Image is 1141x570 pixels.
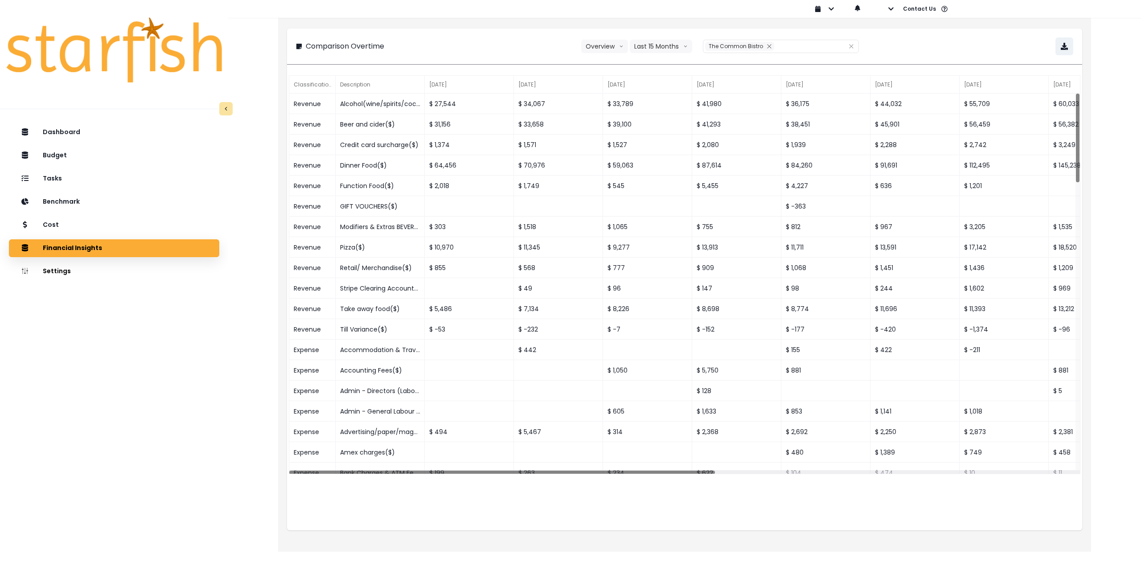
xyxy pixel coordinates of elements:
[425,114,514,135] div: $ 31,156
[514,76,603,94] div: [DATE]
[289,135,336,155] div: Revenue
[9,216,219,234] button: Cost
[289,278,336,299] div: Revenue
[603,135,692,155] div: $ 1,527
[603,278,692,299] div: $ 96
[514,176,603,196] div: $ 1,749
[9,262,219,280] button: Settings
[289,401,336,422] div: Expense
[336,360,425,381] div: Accounting Fees($)
[514,135,603,155] div: $ 1,571
[692,114,781,135] div: $ 41,293
[1049,360,1138,381] div: $ 881
[870,258,960,278] div: $ 1,451
[767,44,772,49] svg: close
[603,114,692,135] div: $ 39,100
[870,340,960,360] div: $ 422
[289,217,336,237] div: Revenue
[425,319,514,340] div: $ -53
[336,381,425,401] div: Admin - Directors (Labour Hire-[PERSON_NAME].)($)
[781,319,870,340] div: $ -177
[781,360,870,381] div: $ 881
[781,155,870,176] div: $ 84,260
[692,299,781,319] div: $ 8,698
[336,94,425,114] div: Alcohol(wine/spirits/cocktails/non alf/tea/coffee)($)
[336,319,425,340] div: Till Variance($)
[43,152,67,159] p: Budget
[630,40,692,53] button: Last 15 Monthsarrow down line
[514,422,603,442] div: $ 5,467
[960,258,1049,278] div: $ 1,436
[692,401,781,422] div: $ 1,633
[870,299,960,319] div: $ 11,696
[514,278,603,299] div: $ 49
[9,123,219,141] button: Dashboard
[289,258,336,278] div: Revenue
[581,40,628,53] button: Overviewarrow down line
[781,422,870,442] div: $ 2,692
[1049,319,1138,340] div: $ -96
[692,278,781,299] div: $ 147
[289,422,336,442] div: Expense
[336,196,425,217] div: GIFT VOUCHERS($)
[705,42,774,51] div: The Common Bistro
[603,217,692,237] div: $ 1,065
[289,155,336,176] div: Revenue
[781,401,870,422] div: $ 853
[514,319,603,340] div: $ -232
[692,135,781,155] div: $ 2,080
[336,340,425,360] div: Accommodation & Travel Expense($)
[425,155,514,176] div: $ 64,456
[9,147,219,164] button: Budget
[692,381,781,401] div: $ 128
[289,319,336,340] div: Revenue
[960,340,1049,360] div: $ -211
[289,114,336,135] div: Revenue
[764,42,774,51] button: Remove
[1049,422,1138,442] div: $ 2,381
[425,463,514,483] div: $ 199
[1049,299,1138,319] div: $ 13,212
[870,442,960,463] div: $ 1,389
[9,239,219,257] button: Financial Insights
[960,422,1049,442] div: $ 2,873
[336,299,425,319] div: Take away food($)
[603,94,692,114] div: $ 33,789
[849,42,854,51] button: Clear
[870,155,960,176] div: $ 91,691
[603,401,692,422] div: $ 605
[43,198,80,205] p: Benchmark
[709,42,763,50] span: The Common Bistro
[960,217,1049,237] div: $ 3,205
[306,41,384,52] p: Comparison Overtime
[603,76,692,94] div: [DATE]
[336,463,425,483] div: Bank Charges & ATM Fees($)
[870,94,960,114] div: $ 44,032
[43,128,80,136] p: Dashboard
[692,422,781,442] div: $ 2,368
[1049,76,1138,94] div: [DATE]
[603,176,692,196] div: $ 545
[781,196,870,217] div: $ -363
[514,299,603,319] div: $ 7,134
[289,196,336,217] div: Revenue
[336,114,425,135] div: Beer and cider($)
[960,237,1049,258] div: $ 17,142
[425,422,514,442] div: $ 494
[425,176,514,196] div: $ 2,018
[336,401,425,422] div: Admin - General Labour Hire($)
[960,114,1049,135] div: $ 56,459
[1049,217,1138,237] div: $ 1,535
[289,94,336,114] div: Revenue
[960,442,1049,463] div: $ 749
[692,319,781,340] div: $ -152
[781,278,870,299] div: $ 98
[603,463,692,483] div: $ 234
[336,176,425,196] div: Function Food($)
[514,114,603,135] div: $ 33,658
[336,258,425,278] div: Retail/ Merchandise($)
[692,94,781,114] div: $ 41,980
[1049,463,1138,483] div: $ 11
[1049,94,1138,114] div: $ 60,033
[960,155,1049,176] div: $ 112,495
